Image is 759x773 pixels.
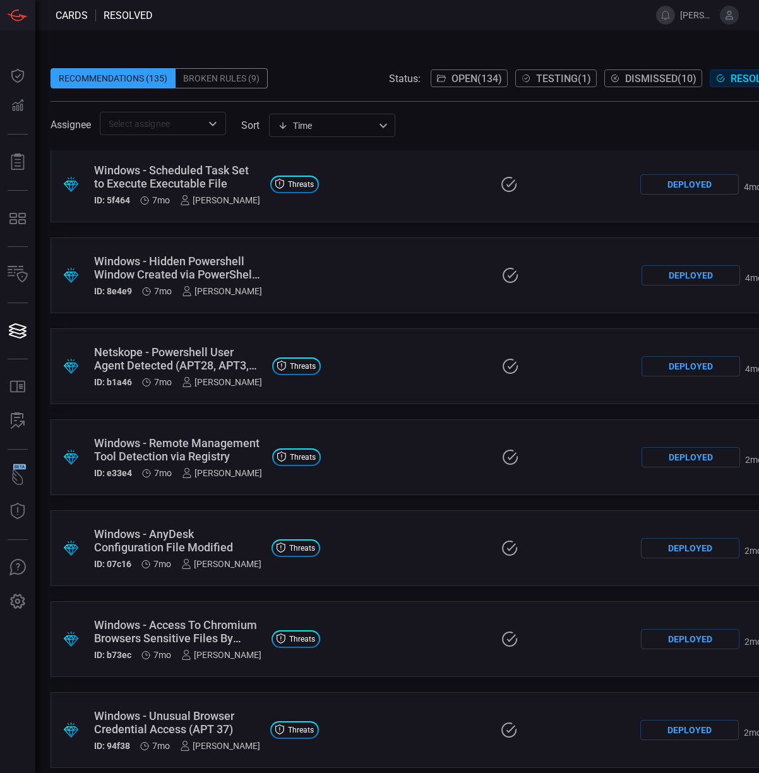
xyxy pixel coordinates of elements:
[290,453,316,461] span: Threats
[94,255,262,281] div: Windows - Hidden Powershell Window Created via PowerShell (APT 19, ATP 28, APT 3)
[182,377,262,387] div: [PERSON_NAME]
[288,726,314,734] span: Threats
[641,629,739,649] div: Deployed
[154,468,172,478] span: Feb 17, 2025 8:20 AM
[56,9,88,21] span: Cards
[515,69,597,87] button: Testing(1)
[3,61,33,91] button: Dashboard
[94,286,132,296] h5: ID: 8e4e9
[94,618,261,645] div: Windows - Access To Chromium Browsers Sensitive Files By Unusual Applications
[290,363,316,370] span: Threats
[680,10,715,20] span: [PERSON_NAME].[PERSON_NAME]
[3,372,33,402] button: Rule Catalog
[182,468,262,478] div: [PERSON_NAME]
[642,265,740,285] div: Deployed
[94,345,262,372] div: Netskope - Powershell User Agent Detected (APT28, APT3, Cobalt Group)
[642,356,740,376] div: Deployed
[3,406,33,436] button: ALERT ANALYSIS
[451,73,502,85] span: Open ( 134 )
[94,195,130,205] h5: ID: 5f464
[3,496,33,527] button: Threat Intelligence
[3,462,33,493] button: Wingman
[94,468,132,478] h5: ID: e33e4
[289,544,315,552] span: Threats
[180,741,260,751] div: [PERSON_NAME]
[152,741,170,751] span: Feb 17, 2025 8:19 AM
[182,286,262,296] div: [PERSON_NAME]
[94,709,260,736] div: Windows - Unusual Browser Credential Access (APT 37)
[289,635,315,643] span: Threats
[625,73,696,85] span: Dismissed ( 10 )
[51,119,91,131] span: Assignee
[3,147,33,177] button: Reports
[181,650,261,660] div: [PERSON_NAME]
[153,650,171,660] span: Feb 17, 2025 8:19 AM
[642,447,740,467] div: Deployed
[604,69,702,87] button: Dismissed(10)
[241,119,260,131] label: sort
[153,559,171,569] span: Feb 17, 2025 8:19 AM
[204,115,222,133] button: Open
[3,91,33,121] button: Detections
[94,559,131,569] h5: ID: 07c16
[94,436,262,463] div: Windows - Remote Management Tool Detection via Registry
[154,377,172,387] span: Feb 17, 2025 8:23 AM
[3,316,33,346] button: Cards
[641,538,739,558] div: Deployed
[94,377,132,387] h5: ID: b1a46
[3,203,33,234] button: MITRE - Detection Posture
[176,68,268,88] div: Broken Rules (9)
[3,260,33,290] button: Inventory
[640,720,739,740] div: Deployed
[3,587,33,617] button: Preferences
[152,195,170,205] span: Feb 17, 2025 8:25 AM
[181,559,261,569] div: [PERSON_NAME]
[94,527,261,554] div: Windows - AnyDesk Configuration File Modified
[431,69,508,87] button: Open(134)
[94,164,260,190] div: Windows - Scheduled Task Set to Execute Executable File
[94,650,131,660] h5: ID: b73ec
[536,73,591,85] span: Testing ( 1 )
[389,73,421,85] span: Status:
[3,553,33,583] button: Ask Us A Question
[154,286,172,296] span: Feb 17, 2025 8:24 AM
[104,9,153,21] span: resolved
[640,174,739,195] div: Deployed
[180,195,260,205] div: [PERSON_NAME]
[288,181,314,188] span: Threats
[94,741,130,751] h5: ID: 94f38
[278,119,375,132] div: Time
[104,116,201,131] input: Select assignee
[51,68,176,88] div: Recommendations (135)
